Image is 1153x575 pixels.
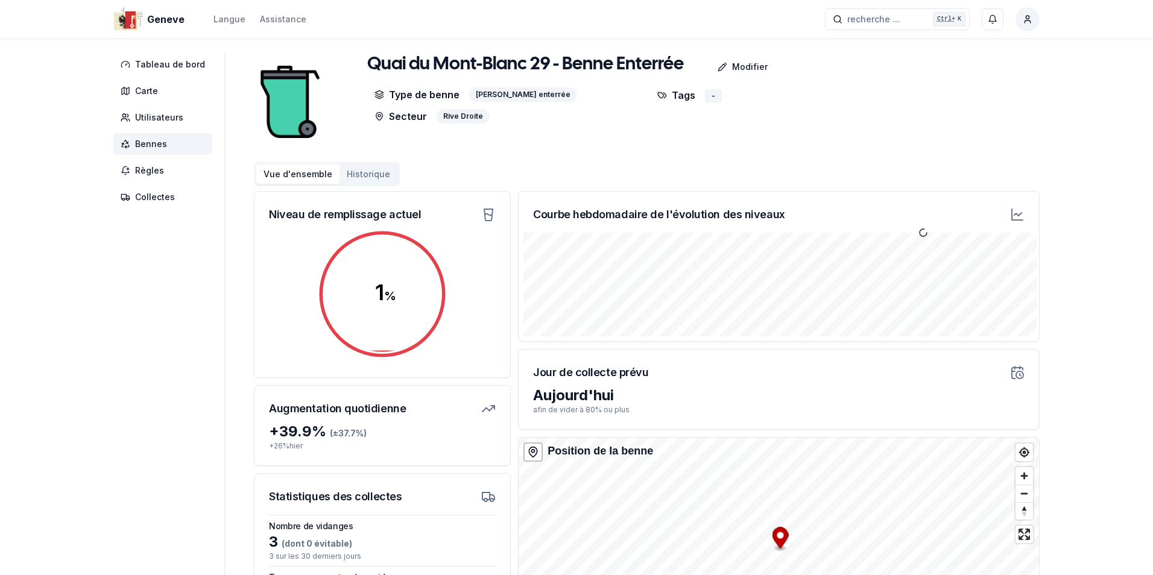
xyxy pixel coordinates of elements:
[135,191,175,203] span: Collectes
[684,55,777,79] a: Modifier
[113,133,217,155] a: Bennes
[254,54,326,150] img: bin Image
[269,520,496,532] h3: Nombre de vidanges
[374,87,460,102] p: Type de benne
[269,206,421,223] h3: Niveau de remplissage actuel
[269,551,496,561] p: 3 sur les 30 derniers jours
[113,160,217,181] a: Règles
[469,87,577,102] div: [PERSON_NAME] enterrée
[548,442,653,459] div: Position de la benne
[135,58,205,71] span: Tableau de bord
[278,538,352,548] span: (dont 0 évitable)
[147,12,185,27] span: Geneve
[113,186,217,208] a: Collectes
[533,405,1025,415] p: afin de vider à 80% ou plus
[1016,485,1033,502] button: Zoom out
[213,13,245,25] div: Langue
[113,80,217,102] a: Carte
[135,138,167,150] span: Bennes
[135,165,164,177] span: Règles
[374,109,427,124] p: Secteur
[657,87,695,102] p: Tags
[213,12,245,27] button: Langue
[533,386,1025,405] div: Aujourd'hui
[732,61,768,73] p: Modifier
[437,109,490,124] div: Rive Droite
[135,85,158,97] span: Carte
[1016,502,1033,520] button: Reset bearing to north
[340,165,397,184] button: Historique
[113,12,189,27] a: Geneve
[1016,467,1033,485] button: Zoom in
[367,54,684,75] h1: Quai du Mont-Blanc 29 - Benne Enterrée
[1016,503,1033,520] span: Reset bearing to north
[533,364,648,381] h3: Jour de collecte prévu
[269,441,496,451] p: + 26 % hier
[269,488,402,505] h3: Statistiques des collectes
[269,400,406,417] h3: Augmentation quotidienne
[113,107,217,128] a: Utilisateurs
[330,428,367,438] span: (± 37.7 %)
[113,54,217,75] a: Tableau de bord
[533,206,785,223] h3: Courbe hebdomadaire de l'évolution des niveaux
[269,422,496,441] div: + 39.9 %
[772,527,789,552] div: Map marker
[847,13,900,25] span: recherche ...
[1016,526,1033,543] button: Enter fullscreen
[256,165,340,184] button: Vue d'ensemble
[825,8,970,30] button: recherche ...Ctrl+K
[113,5,142,34] img: Geneve Logo
[269,532,496,551] div: 3
[1016,444,1033,461] button: Find my location
[260,12,306,27] a: Assistance
[135,112,183,124] span: Utilisateurs
[705,89,722,102] div: -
